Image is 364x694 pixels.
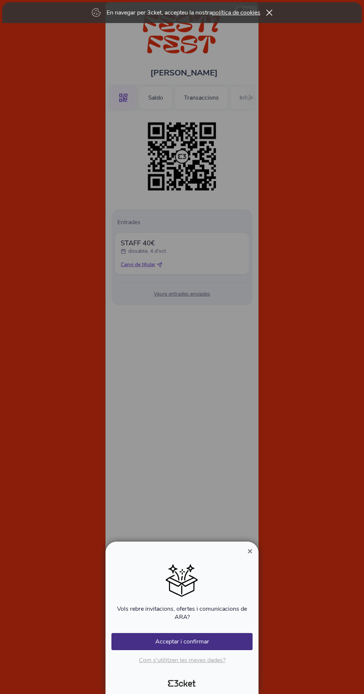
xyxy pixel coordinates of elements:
span: × [247,546,253,556]
p: Vols rebre invitacions, ofertes i comunicacions de ARA? [111,605,253,621]
p: En navegar per 3cket, accepteu la nostra [107,9,260,17]
button: Acceptar i confirmar [111,633,253,650]
a: política de cookies [212,9,260,17]
p: Com s'utilitzen les meves dades? [111,656,253,664]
